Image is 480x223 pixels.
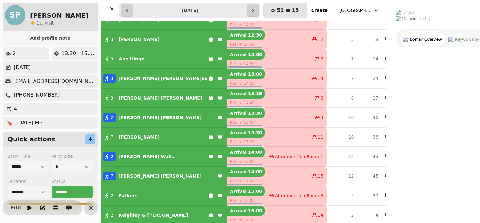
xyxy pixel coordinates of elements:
p: [PERSON_NAME] [PERSON_NAME] [118,114,202,121]
p: Arrival 13:30 [227,128,265,138]
span: Edit [385,173,394,178]
span: 14 [318,75,323,82]
span: Edit [385,193,394,197]
td: 12 [327,166,357,186]
span: Edit [385,154,394,158]
p: Return 15:00 [227,118,265,127]
p: Return 15:00 [227,157,265,166]
button: 2[PERSON_NAME] Walls [101,149,227,164]
span: SP [10,11,21,19]
p: Return 16:00 [227,196,265,205]
span: Afternoon Tea Room 1 [275,153,323,160]
button: Add profile note [5,34,95,42]
p: Return 15:30 [227,177,265,186]
p: visit [36,20,54,26]
td: 45 [357,166,382,186]
p: Arrival 14:00 [227,147,265,157]
img: tab_keywords_by_traffic_grey.svg [63,37,68,42]
span: 12 [318,36,323,43]
button: Edit [385,172,394,179]
span: Add profile note [10,36,90,40]
p: [PERSON_NAME] Walls [118,153,174,160]
button: Edit [385,114,394,120]
p: Arrival 12:30 [227,30,265,40]
span: 2 [111,153,113,160]
button: 7[PERSON_NAME] [PERSON_NAME] [101,169,227,184]
td: 36 [357,108,382,127]
p: [PERSON_NAME] [PERSON_NAME] [118,75,202,82]
button: Edit [385,211,394,218]
label: Start Time [8,153,49,159]
span: 7 [111,173,113,179]
td: 45 [357,147,382,166]
span: Create [311,8,328,13]
p: [DATE] [14,64,31,71]
span: Edit [385,76,394,80]
p: Arrival 13:15 [227,89,265,99]
span: Edit [385,17,394,21]
td: 10 [327,108,357,127]
span: 2 [111,114,113,121]
p: Arrival 13:00 [227,69,265,79]
button: 3 [PERSON_NAME] [101,32,227,47]
td: 10 [327,127,357,147]
p: Fathers [119,192,138,199]
span: 6 [320,56,323,62]
p: [PERSON_NAME] [PERSON_NAME] [119,95,202,101]
td: 8 [327,88,357,108]
span: 4 [320,114,323,121]
span: Edit [12,205,20,210]
button: 3[PERSON_NAME] [PERSON_NAME] [101,90,227,106]
p: Arrival 13:00 [227,49,265,60]
p: Ann Hinge [119,56,145,62]
button: Edit [385,36,394,42]
span: Afternoon Tea Room 3 [275,192,323,199]
h2: [PERSON_NAME] [30,11,89,20]
button: 2 Fathers [101,188,227,203]
span: 3 [111,36,113,43]
img: logo_orange.svg [10,10,15,15]
span: 15 [318,173,323,179]
button: 3Ann Hinge [101,51,227,66]
td: 12 [327,147,357,166]
label: Status [52,178,93,185]
span: 14 [318,212,323,218]
button: 2 Keighley & [PERSON_NAME] [101,208,227,223]
span: 15 [292,8,299,13]
p: [PHONE_NUMBER] [14,91,60,99]
label: Party size [52,153,93,159]
td: 7 [327,69,357,88]
span: [GEOGRAPHIC_DATA], [GEOGRAPHIC_DATA] [339,7,371,14]
span: Edit [385,95,394,100]
td: 18 [357,30,382,49]
p: Return 14:00 [227,20,265,29]
button: Edit [385,55,394,61]
p: Return 14:00 [227,40,265,49]
button: Edit [385,192,394,198]
button: Edit [385,75,394,81]
div: Domain Overview [24,37,56,41]
span: st [39,20,45,26]
p: Return 14:45 [227,99,265,107]
p: Keighley & [PERSON_NAME] [119,212,188,218]
td: 27 [357,88,382,108]
p: Return 14:30 [227,60,265,68]
img: website_grey.svg [10,16,15,21]
p: 13:30 - 15:00 [62,50,95,57]
p: Return 15:00 [227,138,265,146]
p: [DATE] Menu [16,119,49,127]
p: Arrival 13:30 [227,108,265,118]
p: [PERSON_NAME] [119,36,160,43]
p: [PERSON_NAME] [PERSON_NAME] [118,173,202,179]
button: Edit [385,153,394,159]
p: 2 [13,50,16,57]
span: 7 [111,134,113,140]
div: v 4.0.25 [18,10,31,15]
button: Edit [10,202,22,214]
button: 2[PERSON_NAME] [PERSON_NAME] [101,110,227,125]
td: 7 [327,49,357,69]
p: 🍗 [6,119,13,127]
p: 4 [14,105,17,113]
span: 1 [36,20,39,26]
td: 5 [327,30,357,49]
